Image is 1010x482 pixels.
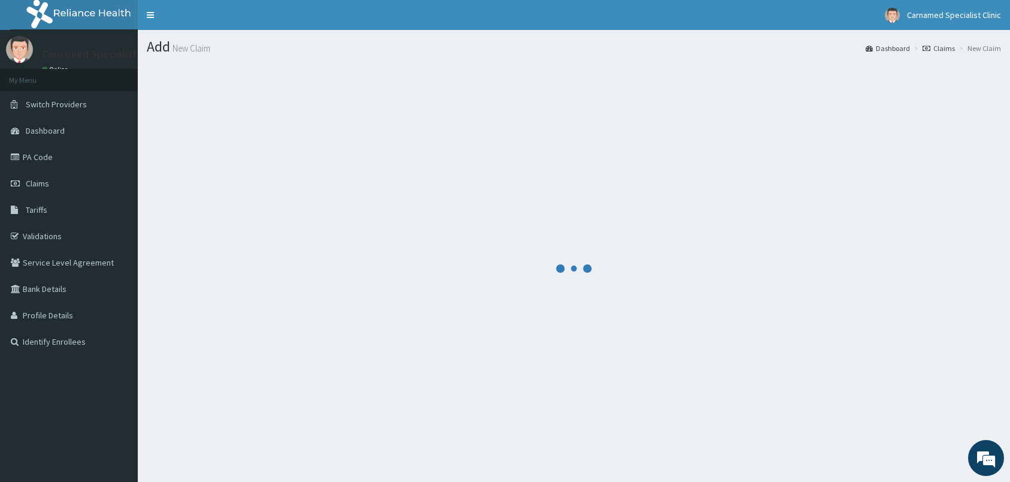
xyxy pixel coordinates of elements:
[556,251,592,287] svg: audio-loading
[26,125,65,136] span: Dashboard
[6,36,33,63] img: User Image
[885,8,900,23] img: User Image
[42,49,165,59] p: Carnamed Specialist Clinic
[907,10,1001,20] span: Carnamed Specialist Clinic
[956,43,1001,53] li: New Claim
[170,44,210,53] small: New Claim
[42,65,71,74] a: Online
[147,39,1001,55] h1: Add
[26,178,49,189] span: Claims
[26,99,87,110] span: Switch Providers
[26,204,47,215] span: Tariffs
[923,43,955,53] a: Claims
[866,43,910,53] a: Dashboard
